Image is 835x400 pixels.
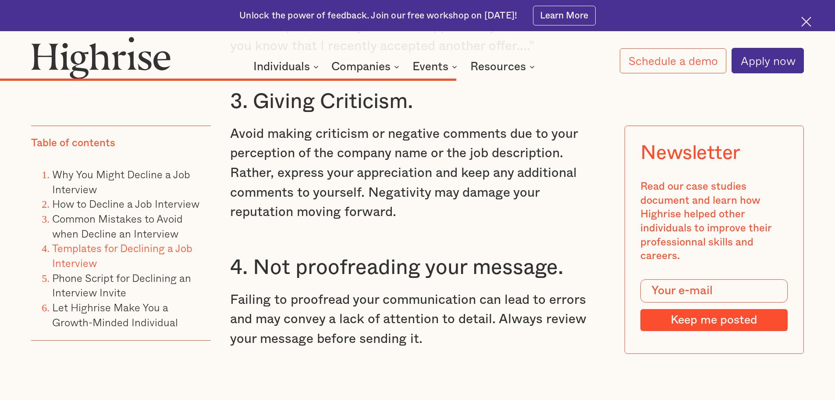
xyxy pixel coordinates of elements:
input: Keep me posted [640,309,788,331]
div: Events [412,61,460,72]
div: Table of contents [31,137,115,151]
a: Apply now [732,48,804,73]
a: Phone Script for Declining an Interview Invite [52,270,191,301]
img: Cross icon [801,17,811,27]
a: Let Highrise Make You a Growth-Minded Individual [52,299,178,330]
a: Templates for Declining a Job Interview [52,240,192,271]
div: Unlock the power of feedback. Join our free workshop on [DATE]! [239,10,517,22]
a: How to Decline a Job Interview [52,195,199,212]
p: Failing to proofread your communication can lead to errors and may convey a lack of attention to ... [230,290,605,349]
a: Common Mistakes to Avoid when Decline an Interview [52,210,183,241]
form: Modal Form [640,279,788,331]
div: Companies [331,61,402,72]
p: Avoid making criticism or negative comments due to your perception of the company name or the job... [230,124,605,222]
div: Individuals [253,61,310,72]
div: Companies [331,61,391,72]
a: Schedule a demo [620,48,727,73]
div: Read our case studies document and learn how Highrise helped other individuals to improve their p... [640,180,788,263]
input: Your e-mail [640,279,788,303]
h3: 3. Giving Criticism. [230,89,605,115]
a: Learn More [533,6,596,25]
img: Highrise logo [31,36,171,79]
div: Resources [470,61,526,72]
div: Resources [470,61,537,72]
div: Events [412,61,448,72]
p: ‍ [230,367,605,387]
div: Newsletter [640,141,740,164]
h3: 4. Not proofreading your message. [230,255,605,281]
a: Why You Might Decline a Job Interview [52,166,190,197]
div: Individuals [253,61,321,72]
